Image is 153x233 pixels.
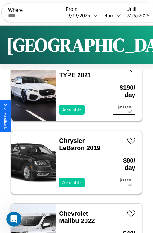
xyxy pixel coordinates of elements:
h3: $ 190 / day [113,78,135,105]
div: 4pm [102,13,116,19]
label: From [66,7,123,12]
div: $ 1900 est. total [113,105,135,115]
label: Where [8,8,62,13]
div: 9 / 19 / 2025 [68,13,93,19]
a: Chevrolet Malibu 2022 [59,210,95,224]
div: Give Feedback [3,104,8,129]
h3: $ 80 / day [113,151,135,178]
button: 9/19/2025 [66,12,100,19]
p: Available [62,178,81,187]
div: $ 800 est. total [113,178,135,187]
p: Available [62,106,81,114]
a: Chrysler LeBaron 2019 [59,137,100,151]
iframe: Intercom live chat [6,212,21,227]
div: 9 / 29 / 2025 [126,13,152,19]
a: Jaguar F-TYPE 2021 [59,64,91,79]
button: 4pm [100,12,123,19]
